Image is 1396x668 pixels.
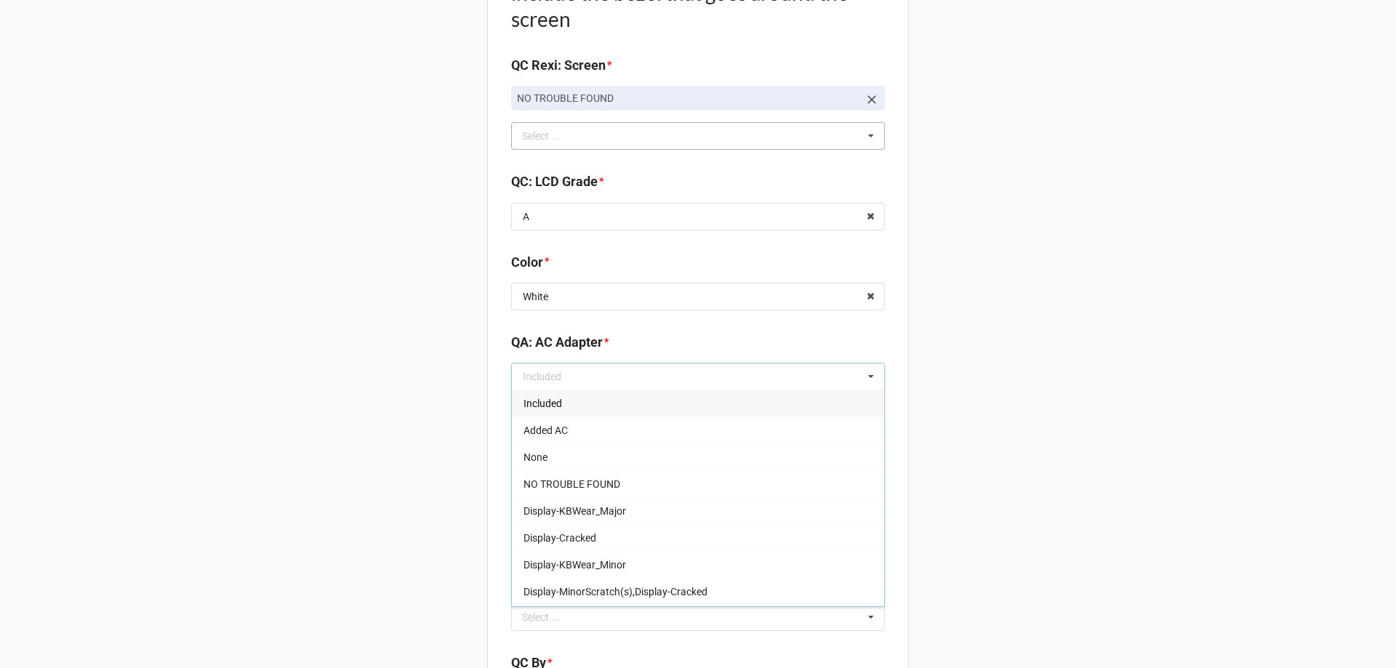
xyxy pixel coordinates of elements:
label: QC Rexi: Screen [511,55,606,76]
span: None [523,451,547,463]
span: Display-KBWear_Minor [523,559,626,571]
div: Select ... [518,608,581,625]
span: NO TROUBLE FOUND [523,478,620,490]
span: Included [523,398,562,409]
p: NO TROUBLE FOUND [517,91,859,105]
label: QC: LCD Grade [511,172,598,192]
div: Select ... [518,128,581,145]
div: White [523,291,548,302]
span: Display-Cracked [523,532,596,544]
span: Added AC [523,424,568,436]
label: QA: AC Adapter [511,332,603,353]
div: A [523,212,529,222]
label: Color [511,252,543,273]
span: Display-KBWear_Major [523,505,626,517]
span: Display-MinorScratch(s),Display-Cracked [523,586,707,597]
